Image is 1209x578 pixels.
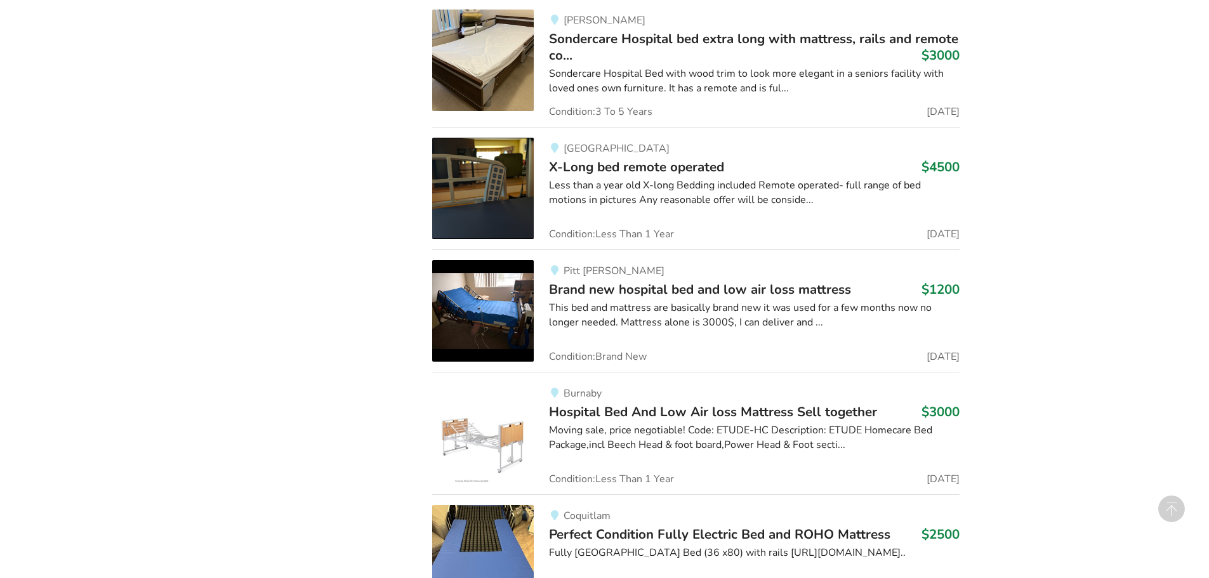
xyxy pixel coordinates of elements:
[564,141,670,155] span: [GEOGRAPHIC_DATA]
[927,107,960,117] span: [DATE]
[922,526,960,542] h3: $2500
[549,229,674,239] span: Condition: Less Than 1 Year
[549,403,877,421] span: Hospital Bed And Low Air loss Mattress Sell ​​together
[549,30,958,64] span: Sondercare Hospital bed extra long with mattress, rails and remote co...
[549,280,851,298] span: Brand new hospital bed and low air loss mattress
[432,138,534,239] img: bedroom equipment-x-long bed remote operated
[922,47,960,63] h3: $3000
[549,67,960,96] div: Sondercare Hospital Bed with wood trim to look more elegant in a seniors facility with loved ones...
[564,386,602,400] span: Burnaby
[922,404,960,420] h3: $3000
[432,260,534,362] img: bedroom equipment-brand new hospital bed and low air loss mattress
[549,107,652,117] span: Condition: 3 To 5 Years
[549,351,647,362] span: Condition: Brand New
[922,281,960,298] h3: $1200
[549,546,960,560] div: Fully [GEOGRAPHIC_DATA] Bed (36 x80) with rails [URL][DOMAIN_NAME]..
[432,383,534,484] img: bedroom equipment-hospital bed and low air loss mattress sell ​​together
[549,423,960,452] div: Moving sale, price negotiable! Code: ETUDE-HC Description: ETUDE Homecare Bed Package,incl Beech ...
[549,474,674,484] span: Condition: Less Than 1 Year
[549,158,724,176] span: X-Long bed remote operated
[432,10,534,111] img: bedroom equipment-sondercare hospital bed extra long with mattress, rails and remote control
[549,525,890,543] span: Perfect Condition Fully Electric Bed and ROHO Mattress
[549,301,960,330] div: This bed and mattress are basically brand new it was used for a few months now no longer needed. ...
[922,159,960,175] h3: $4500
[564,264,664,278] span: Pitt [PERSON_NAME]
[927,229,960,239] span: [DATE]
[564,13,645,27] span: [PERSON_NAME]
[927,351,960,362] span: [DATE]
[432,127,960,249] a: bedroom equipment-x-long bed remote operated [GEOGRAPHIC_DATA]X-Long bed remote operated$4500Less...
[432,372,960,494] a: bedroom equipment-hospital bed and low air loss mattress sell ​​togetherBurnabyHospital Bed And L...
[432,249,960,372] a: bedroom equipment-brand new hospital bed and low air loss mattress Pitt [PERSON_NAME]Brand new ho...
[564,509,611,523] span: Coquitlam
[927,474,960,484] span: [DATE]
[549,178,960,207] div: Less than a year old X-long Bedding included Remote operated- full range of bed motions in pictur...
